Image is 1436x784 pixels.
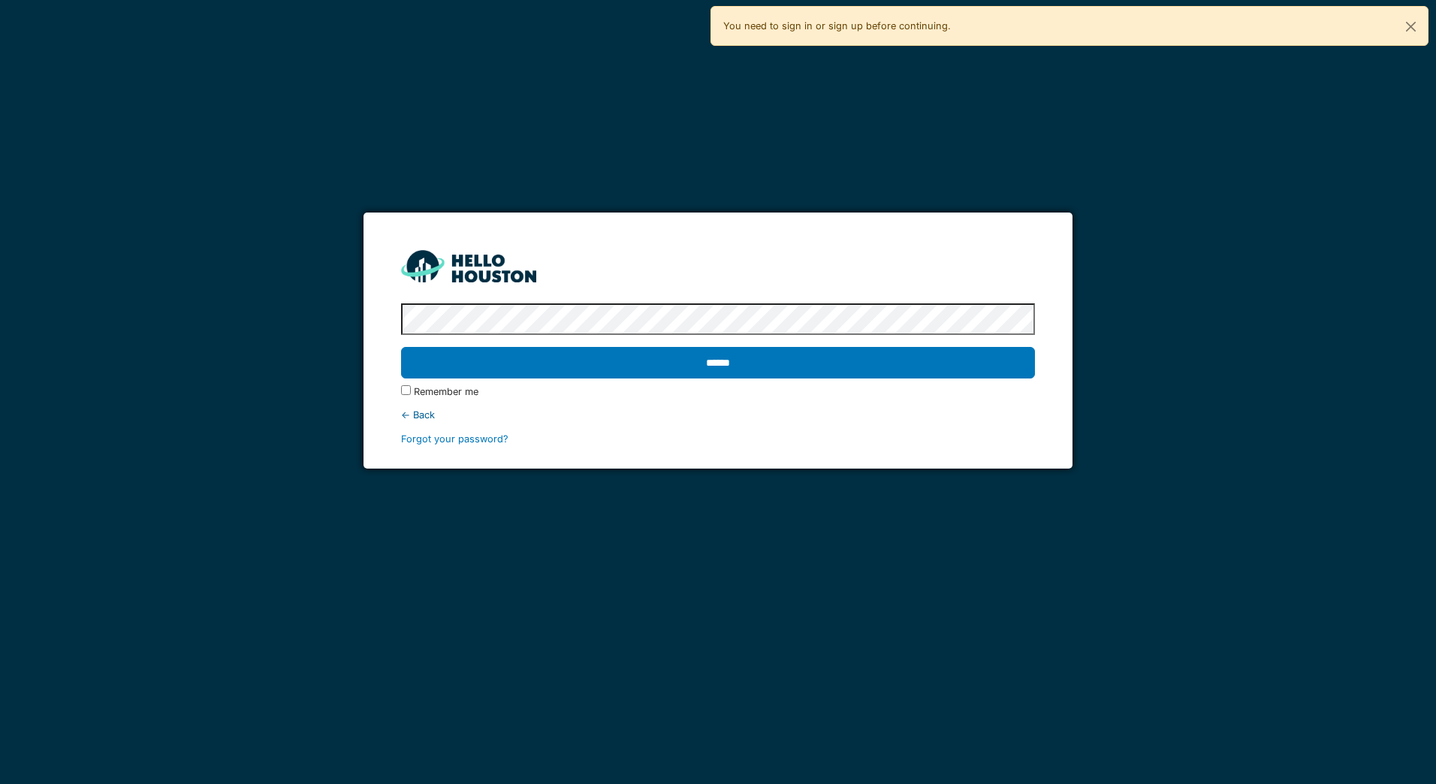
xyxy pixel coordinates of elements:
[401,408,1034,422] div: ← Back
[401,250,536,282] img: HH_line-BYnF2_Hg.png
[414,384,478,399] label: Remember me
[1394,7,1428,47] button: Close
[401,433,508,445] a: Forgot your password?
[710,6,1428,46] div: You need to sign in or sign up before continuing.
